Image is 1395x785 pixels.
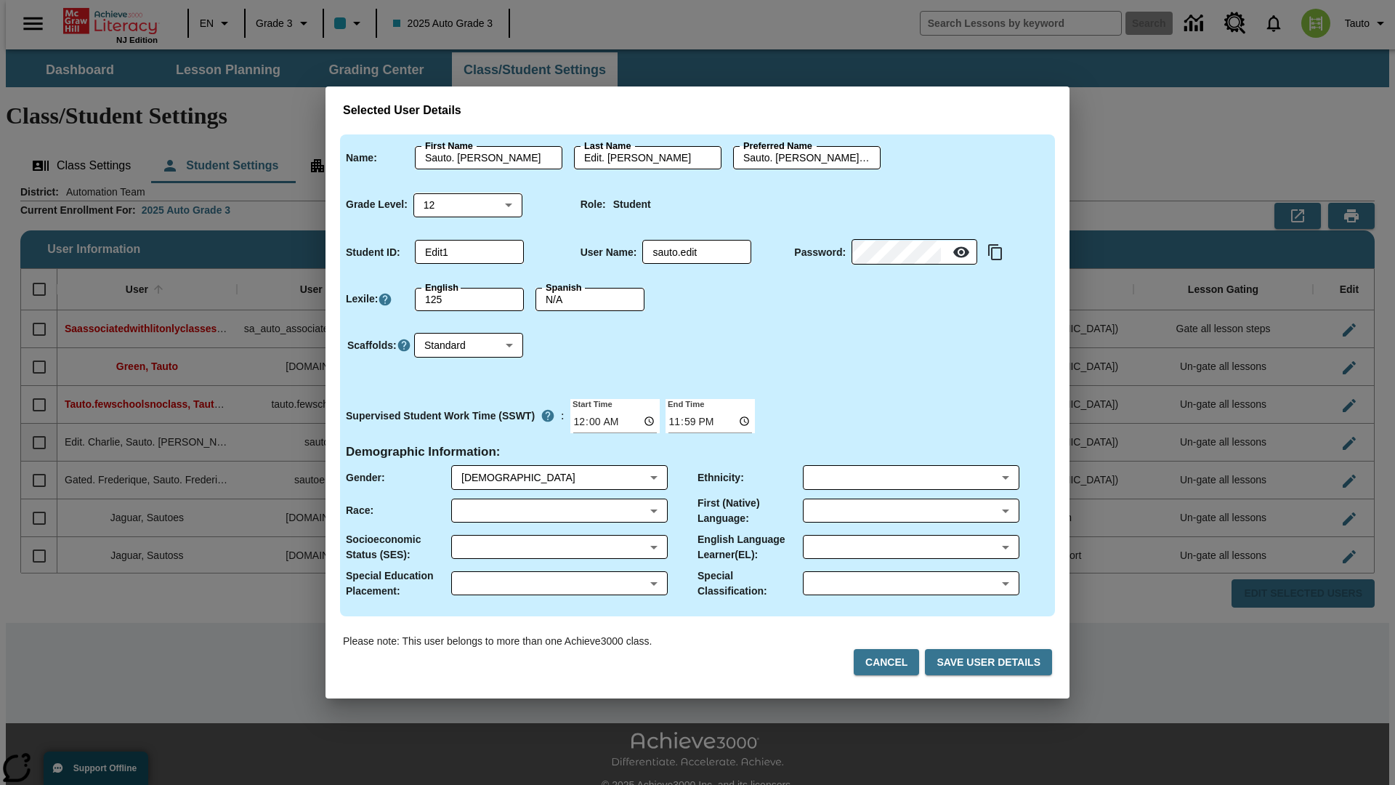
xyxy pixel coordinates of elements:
[346,470,385,486] p: Gender :
[743,140,812,153] label: Preferred Name
[697,496,803,526] p: First (Native) Language :
[346,403,565,429] div: :
[425,140,473,153] label: First Name
[346,197,408,212] p: Grade Level :
[581,197,606,212] p: Role :
[947,238,976,267] button: Reveal Password
[346,245,400,260] p: Student ID :
[343,104,1052,118] h3: Selected User Details
[346,150,377,166] p: Name :
[697,532,803,563] p: English Language Learner(EL) :
[346,291,378,307] p: Lexile :
[413,193,522,217] div: Grade Level
[697,568,803,599] p: Special Classification :
[425,281,458,294] label: English
[570,398,612,409] label: Start Time
[414,334,523,358] div: Standard
[854,649,919,676] button: Cancel
[852,241,977,265] div: Password
[581,245,637,260] p: User Name :
[378,292,392,307] a: Click here to know more about Lexiles, Will open in new tab
[346,503,373,518] p: Race :
[666,398,704,409] label: End Time
[613,197,651,212] p: Student
[535,403,561,429] button: Supervised Student Work Time is the timeframe when students can take LevelSet and when lessons ar...
[794,245,846,260] p: Password :
[642,241,751,264] div: User Name
[584,140,631,153] label: Last Name
[343,634,652,649] p: Please note: This user belongs to more than one Achieve3000 class.
[697,470,744,486] p: Ethnicity :
[925,649,1052,676] button: Save User Details
[546,281,582,294] label: Spanish
[346,568,451,599] p: Special Education Placement :
[461,470,644,485] div: Male
[346,408,535,424] p: Supervised Student Work Time (SSWT)
[346,532,451,563] p: Socioeconomic Status (SES) :
[983,240,1008,265] button: Copy text to clipboard
[346,445,501,460] h4: Demographic Information :
[414,334,523,358] div: Scaffolds
[413,193,522,217] div: 12
[397,338,411,353] button: Click here to know more about Scaffolds
[415,241,524,264] div: Student ID
[347,338,397,353] p: Scaffolds :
